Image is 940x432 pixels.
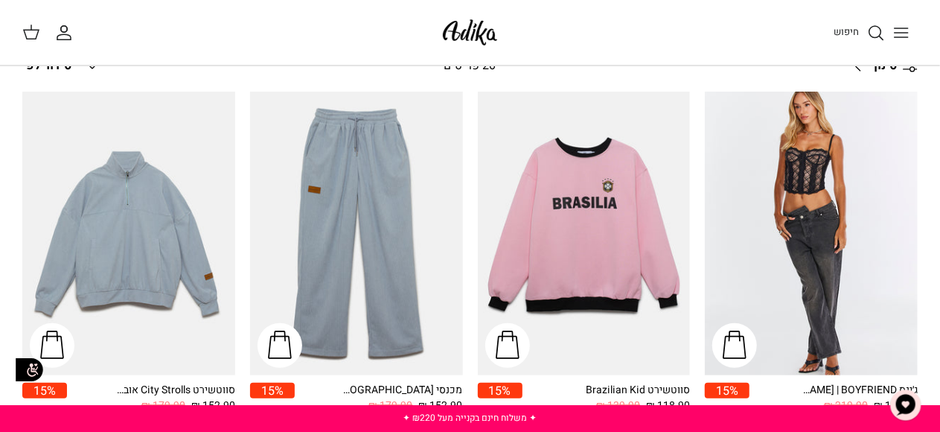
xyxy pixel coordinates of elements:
span: 179.90 ₪ [141,398,185,414]
div: סווטשירט City Strolls אוברסייז [116,383,235,398]
div: סווטשירט Brazilian Kid [571,383,690,398]
span: 118.90 ₪ [646,398,690,414]
span: 15% [250,383,295,398]
span: 15% [705,383,749,398]
a: 15% [705,383,749,415]
div: מכנסי [GEOGRAPHIC_DATA] [344,383,463,398]
span: 152.90 ₪ [419,398,463,414]
a: מכנסי [GEOGRAPHIC_DATA] 152.90 ₪ 179.90 ₪ [295,383,463,415]
span: 152.90 ₪ [191,398,235,414]
a: החשבון שלי [55,24,79,42]
a: סווטשירט City Strolls אוברסייז [22,92,235,375]
span: 179.90 ₪ [369,398,413,414]
span: 186.90 ₪ [874,398,918,414]
img: Adika IL [438,15,502,50]
span: 15% [22,383,67,398]
a: ✦ משלוח חינם בקנייה מעל ₪220 ✦ [403,411,537,425]
img: accessibility_icon02.svg [11,352,48,389]
span: סידור לפי [22,57,71,74]
a: מכנסי טרנינג City strolls [250,92,463,375]
a: ג׳ינס All Or Nothing קריס-קרוס | BOYFRIEND [705,92,918,375]
div: ג׳ינס All Or Nothing [PERSON_NAME] | BOYFRIEND [799,383,918,398]
a: סווטשירט Brazilian Kid [478,92,691,375]
a: 15% [250,383,295,415]
span: 219.90 ₪ [824,398,868,414]
button: Toggle menu [885,16,918,49]
a: חיפוש [834,24,885,42]
a: 15% [22,383,67,415]
span: 139.90 ₪ [596,398,640,414]
span: חיפוש [834,25,859,39]
a: סווטשירט Brazilian Kid 118.90 ₪ 139.90 ₪ [522,383,691,415]
span: 15% [478,383,522,398]
button: צ'אט [883,383,928,428]
a: 15% [478,383,522,415]
a: סווטשירט City Strolls אוברסייז 152.90 ₪ 179.90 ₪ [67,383,235,415]
a: ג׳ינס All Or Nothing [PERSON_NAME] | BOYFRIEND 186.90 ₪ 219.90 ₪ [749,383,918,415]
